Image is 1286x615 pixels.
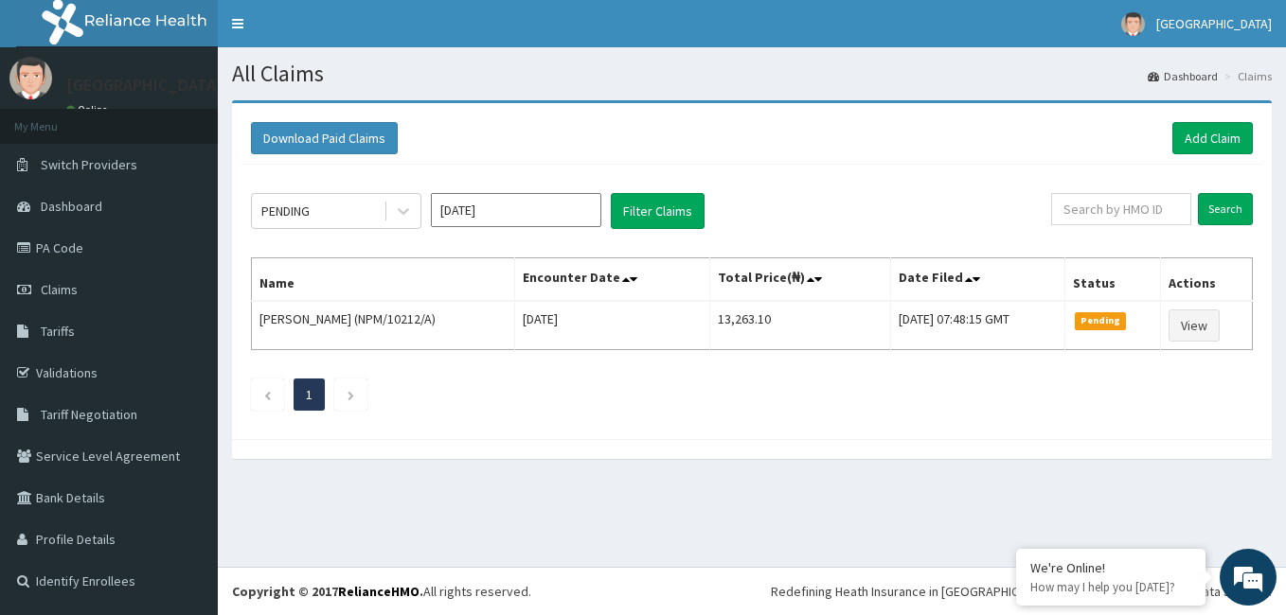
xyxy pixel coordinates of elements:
[66,103,112,116] a: Online
[41,198,102,215] span: Dashboard
[218,567,1286,615] footer: All rights reserved.
[252,258,515,302] th: Name
[263,386,272,403] a: Previous page
[41,156,137,173] span: Switch Providers
[1030,559,1191,576] div: We're Online!
[515,258,710,302] th: Encounter Date
[66,77,223,94] p: [GEOGRAPHIC_DATA]
[1064,258,1160,302] th: Status
[347,386,355,403] a: Next page
[1160,258,1252,302] th: Actions
[771,582,1272,601] div: Redefining Heath Insurance in [GEOGRAPHIC_DATA] using Telemedicine and Data Science!
[338,583,420,600] a: RelianceHMO
[41,406,137,423] span: Tariff Negotiation
[1169,309,1220,342] a: View
[1172,122,1253,154] a: Add Claim
[890,301,1064,350] td: [DATE] 07:48:15 GMT
[1220,68,1272,84] li: Claims
[1156,15,1272,32] span: [GEOGRAPHIC_DATA]
[252,301,515,350] td: [PERSON_NAME] (NPM/10212/A)
[1075,312,1127,329] span: Pending
[9,57,52,99] img: User Image
[1121,12,1145,36] img: User Image
[232,61,1272,86] h1: All Claims
[1198,193,1253,225] input: Search
[611,193,705,229] button: Filter Claims
[710,258,891,302] th: Total Price(₦)
[251,122,398,154] button: Download Paid Claims
[1148,68,1218,84] a: Dashboard
[710,301,891,350] td: 13,263.10
[890,258,1064,302] th: Date Filed
[431,193,601,227] input: Select Month and Year
[515,301,710,350] td: [DATE]
[306,386,313,403] a: Page 1 is your current page
[1051,193,1191,225] input: Search by HMO ID
[261,202,310,220] div: PENDING
[41,323,75,340] span: Tariffs
[41,281,78,298] span: Claims
[1030,579,1191,595] p: How may I help you today?
[232,583,423,600] strong: Copyright © 2017 .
